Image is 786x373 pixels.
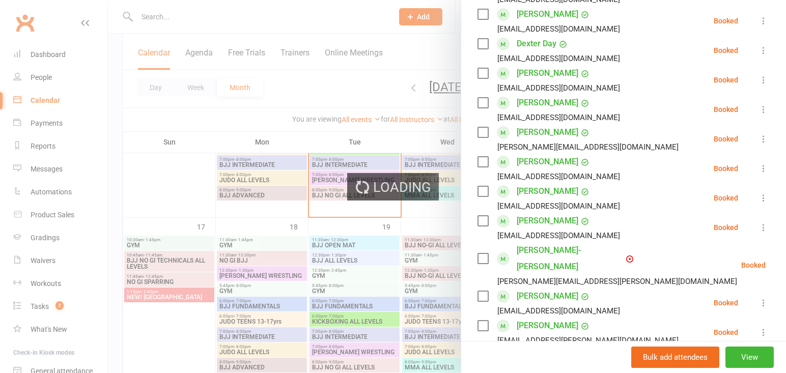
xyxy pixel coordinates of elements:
[714,194,738,202] div: Booked
[517,65,578,81] a: [PERSON_NAME]
[714,76,738,83] div: Booked
[497,81,620,95] div: [EMAIL_ADDRESS][DOMAIN_NAME]
[497,229,620,242] div: [EMAIL_ADDRESS][DOMAIN_NAME]
[517,154,578,170] a: [PERSON_NAME]
[714,47,738,54] div: Booked
[497,170,620,183] div: [EMAIL_ADDRESS][DOMAIN_NAME]
[517,288,578,304] a: [PERSON_NAME]
[714,224,738,231] div: Booked
[714,135,738,142] div: Booked
[631,347,719,368] button: Bulk add attendees
[497,140,679,154] div: [PERSON_NAME][EMAIL_ADDRESS][DOMAIN_NAME]
[517,213,578,229] a: [PERSON_NAME]
[517,36,556,52] a: Dexter Day
[497,304,620,318] div: [EMAIL_ADDRESS][DOMAIN_NAME]
[497,22,620,36] div: [EMAIL_ADDRESS][DOMAIN_NAME]
[517,183,578,199] a: [PERSON_NAME]
[517,318,578,334] a: [PERSON_NAME]
[517,6,578,22] a: [PERSON_NAME]
[714,106,738,113] div: Booked
[725,347,774,368] button: View
[517,242,624,275] a: [PERSON_NAME]-[PERSON_NAME]
[497,275,737,288] div: [PERSON_NAME][EMAIL_ADDRESS][PERSON_NAME][DOMAIN_NAME]
[497,334,679,347] div: [EMAIL_ADDRESS][PERSON_NAME][DOMAIN_NAME]
[714,299,738,306] div: Booked
[497,111,620,124] div: [EMAIL_ADDRESS][DOMAIN_NAME]
[714,329,738,336] div: Booked
[497,199,620,213] div: [EMAIL_ADDRESS][DOMAIN_NAME]
[714,165,738,172] div: Booked
[517,124,578,140] a: [PERSON_NAME]
[714,17,738,24] div: Booked
[517,95,578,111] a: [PERSON_NAME]
[497,52,620,65] div: [EMAIL_ADDRESS][DOMAIN_NAME]
[741,262,766,269] div: Booked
